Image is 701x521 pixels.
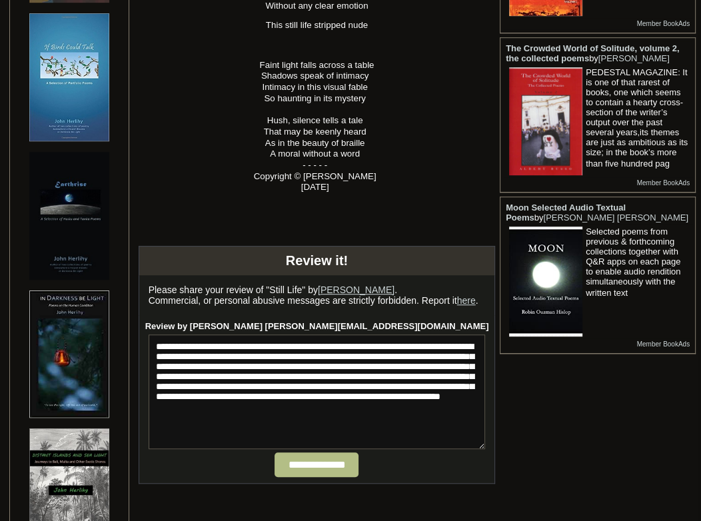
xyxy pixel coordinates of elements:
[261,71,369,81] span: Shadows speak of intimacy
[598,53,670,63] a: [PERSON_NAME]
[145,321,489,331] b: Review by [PERSON_NAME] [PERSON_NAME][EMAIL_ADDRESS][DOMAIN_NAME]
[637,179,690,187] a: Member BookAds
[586,227,680,298] font: Selected poems from previous & forthcoming collections together with Q&R apps on each page to ena...
[29,290,109,418] img: 73208.jpg
[29,3,30,9] img: shim.gif
[303,171,376,181] span: [PERSON_NAME]
[267,115,363,125] span: Hush, silence tells a tale
[29,418,30,424] img: shim.gif
[506,43,680,63] font: by
[29,13,109,141] img: 74994.jpg
[265,138,365,148] span: As in the beauty of braille
[637,20,690,27] a: Member BookAds
[270,149,360,159] span: A moral without a word
[265,1,368,11] span: Without any clear emotion
[303,160,327,170] span: - - - - -
[262,82,368,92] span: Intimacy in this visual fable
[29,152,109,280] img: 74021.jpg
[260,60,374,70] span: Faint light falls across a table
[264,127,366,137] span: That may be keenly heard
[149,284,486,306] p: Please share your review of "Still Life" by . Commercial, or personal abusive messages are strict...
[509,67,582,175] img: 16219.jpg
[29,280,30,286] img: shim.gif
[254,171,376,181] span: Copyright ©
[506,203,688,223] font: by
[543,213,688,223] a: [PERSON_NAME] [PERSON_NAME]
[301,182,329,192] span: [DATE]
[506,203,626,223] a: Moon Selected Audio Textual Poems
[139,246,495,275] td: Review it!
[457,295,476,306] a: here
[586,67,688,169] font: PEDESTAL MAGAZINE: It is one of that rarest of books, one which seems to contain a hearty cross-s...
[318,284,394,295] a: [PERSON_NAME]
[264,93,366,103] span: So haunting in its mystery
[637,340,690,348] a: Member BookAds
[266,20,368,30] span: This still life stripped nude
[506,43,680,63] a: The Crowded World of Solitude, volume 2, the collected poems
[509,227,582,336] img: 78930.jpg
[29,141,30,148] img: shim.gif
